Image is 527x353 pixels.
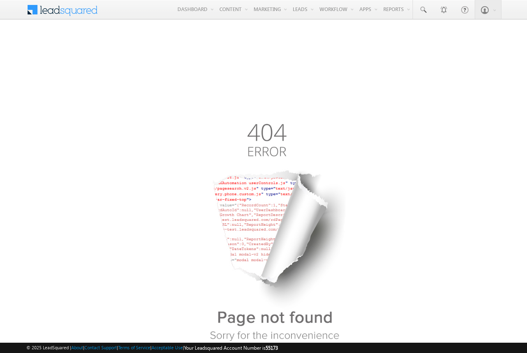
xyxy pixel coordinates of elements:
a: Contact Support [84,345,117,350]
a: Acceptable Use [152,345,183,350]
span: 55173 [266,345,278,351]
a: Terms of Service [118,345,150,350]
a: About [71,345,83,350]
span: Your Leadsquared Account Number is [184,345,278,351]
span: © 2025 LeadSquared | | | | | [26,344,278,352]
